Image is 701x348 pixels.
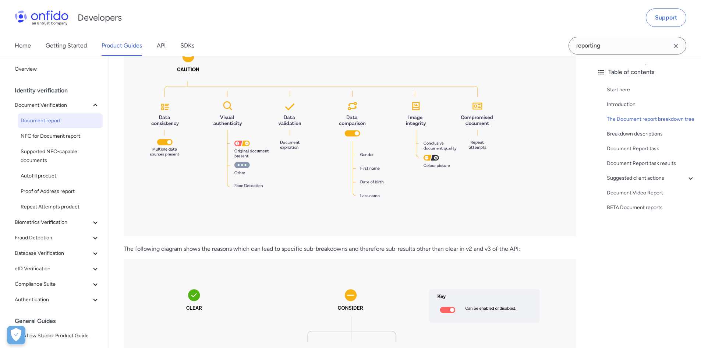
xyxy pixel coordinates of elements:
[646,8,686,27] a: Support
[15,264,91,273] span: eID Verification
[21,147,100,165] span: Supported NFC-capable documents
[157,35,166,56] a: API
[15,249,91,258] span: Database Verification
[596,68,695,77] div: Table of contents
[607,174,695,183] a: Suggested client actions
[12,215,103,230] button: Biometrics Verification
[78,12,122,24] h1: Developers
[15,65,100,74] span: Overview
[607,159,695,168] a: Document Report task results
[607,144,695,153] a: Document Report task
[607,189,695,197] a: Document Video Report
[12,231,103,245] button: Fraud Detection
[12,98,103,113] button: Document Verification
[21,116,100,125] span: Document report
[607,203,695,212] a: BETA Document reports
[12,292,103,307] button: Authentication
[46,35,87,56] a: Getting Started
[15,83,106,98] div: Identity verification
[124,245,576,253] p: The following diagram shows the reasons which can lead to specific sub-breakdowns and therefore s...
[12,246,103,261] button: Database Verification
[18,144,103,168] a: Supported NFC-capable documents
[15,314,106,328] div: General Guides
[21,172,100,180] span: Autofill product
[15,35,31,56] a: Home
[15,101,91,110] span: Document Verification
[15,295,91,304] span: Authentication
[12,277,103,292] button: Compliance Suite
[15,331,100,340] span: Workflow Studio: Product Guide
[180,35,194,56] a: SDKs
[672,42,680,50] svg: Clear search field button
[7,326,25,344] button: Open Preferences
[569,37,686,55] input: Onfido search input field
[21,187,100,196] span: Proof of Address report
[607,115,695,124] a: The Document report breakdown tree
[607,85,695,94] a: Start here
[18,169,103,183] a: Autofill product
[607,100,695,109] a: Introduction
[21,203,100,211] span: Repeat Attempts product
[12,261,103,276] button: eID Verification
[15,218,91,227] span: Biometrics Verification
[15,10,68,25] img: Onfido Logo
[12,62,103,77] a: Overview
[7,326,25,344] div: Cookie Preferences
[607,130,695,138] a: Breakdown descriptions
[18,200,103,214] a: Repeat Attempts product
[18,184,103,199] a: Proof of Address report
[12,328,103,343] a: Workflow Studio: Product Guide
[102,35,142,56] a: Product Guides
[15,280,91,289] span: Compliance Suite
[18,113,103,128] a: Document report
[18,129,103,144] a: NFC for Document report
[21,132,100,141] span: NFC for Document report
[15,233,91,242] span: Fraud Detection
